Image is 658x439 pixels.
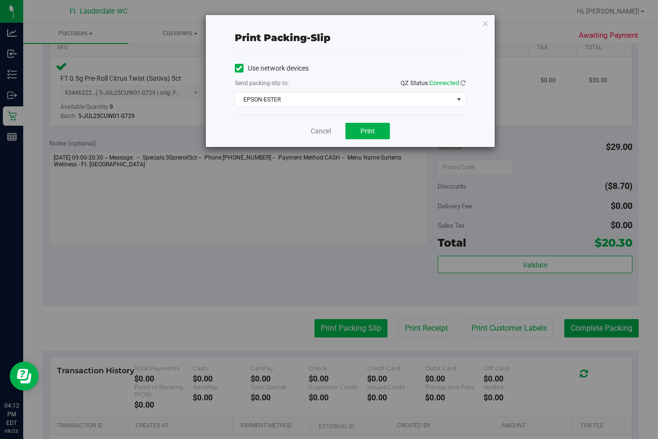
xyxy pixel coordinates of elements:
[345,123,390,139] button: Print
[235,63,309,73] label: Use network devices
[235,93,453,106] span: EPSON-ESTER
[235,32,330,44] span: Print packing-slip
[235,79,289,88] label: Send packing-slip to:
[360,127,375,135] span: Print
[401,79,466,87] span: QZ Status:
[453,93,465,106] span: select
[311,126,331,136] a: Cancel
[429,79,459,87] span: Connected
[10,362,39,391] iframe: Resource center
